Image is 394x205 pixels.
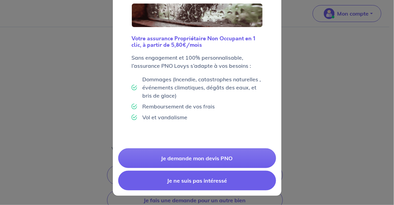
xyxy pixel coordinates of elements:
[132,35,263,48] h6: Votre assurance Propriétaire Non Occupant en 1 clic, à partir de 5,80€/mois
[118,148,276,168] a: Je demande mon devis PNO
[143,102,215,110] p: Remboursement de vos frais
[132,3,263,27] img: Logo Lovys
[118,171,276,190] button: Je ne suis pas intéressé
[143,113,188,121] p: Vol et vandalisme
[143,75,263,100] p: Dommages (Incendie, catastrophes naturelles , événements climatiques, dégâts des eaux, et bris de...
[132,54,263,70] p: Sans engagement et 100% personnalisable, l’assurance PNO Lovys s’adapte à vos besoins :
